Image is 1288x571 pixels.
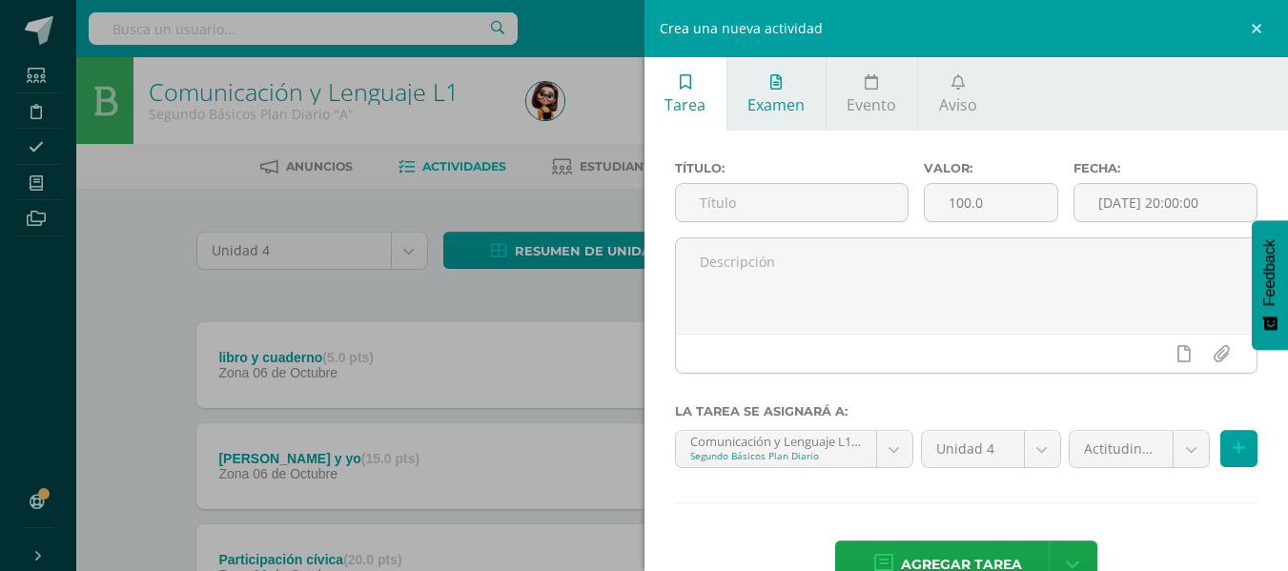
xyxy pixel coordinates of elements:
a: Tarea [644,57,726,131]
label: Título: [675,161,909,175]
a: Unidad 4 [922,431,1060,467]
span: Unidad 4 [936,431,1010,467]
label: La tarea se asignará a: [675,404,1258,418]
span: Feedback [1261,239,1278,306]
button: Feedback - Mostrar encuesta [1252,220,1288,350]
span: Tarea [664,94,705,115]
div: Comunicación y Lenguaje L1 'A' [690,431,862,449]
a: Examen [727,57,826,131]
label: Fecha: [1073,161,1257,175]
label: Valor: [924,161,1058,175]
a: Aviso [918,57,997,131]
input: Título [676,184,908,221]
span: Evento [847,94,896,115]
span: Actitudinal (20.0%) [1084,431,1159,467]
input: Fecha de entrega [1074,184,1257,221]
span: Aviso [939,94,977,115]
a: Actitudinal (20.0%) [1070,431,1210,467]
input: Puntos máximos [925,184,1057,221]
span: Examen [747,94,805,115]
a: Comunicación y Lenguaje L1 'A'Segundo Básicos Plan Diario [676,431,912,467]
div: Segundo Básicos Plan Diario [690,449,862,462]
a: Evento [827,57,917,131]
